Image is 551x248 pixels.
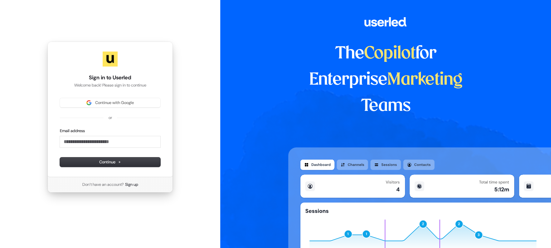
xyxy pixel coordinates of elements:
[103,52,118,67] img: Userled
[364,46,416,62] span: Copilot
[288,41,483,119] h1: The for Enterprise Teams
[125,182,138,187] a: Sign up
[60,128,85,134] label: Email address
[60,82,160,88] p: Welcome back! Please sign in to continue
[86,100,91,105] img: Sign in with Google
[60,98,160,107] button: Sign in with GoogleContinue with Google
[387,72,463,88] span: Marketing
[82,182,124,187] span: Don’t have an account?
[60,157,160,167] button: Continue
[60,74,160,82] h1: Sign in to Userled
[99,159,121,165] span: Continue
[95,100,134,106] span: Continue with Google
[109,115,112,121] p: or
